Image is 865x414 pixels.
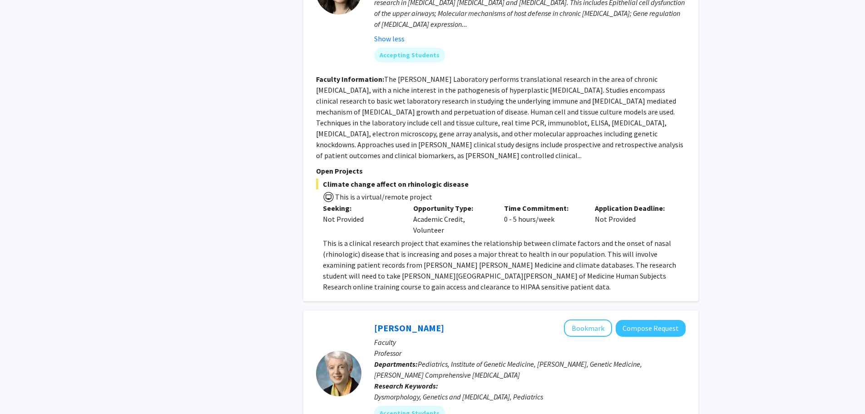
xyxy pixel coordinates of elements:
div: Dysmorphology, Genetics and [MEDICAL_DATA], Pediatrics [374,391,686,402]
p: Opportunity Type: [413,203,490,214]
p: Open Projects [316,165,686,176]
iframe: Chat [7,373,39,407]
b: Research Keywords: [374,381,438,390]
mat-chip: Accepting Students [374,48,445,62]
b: Departments: [374,359,418,369]
div: Not Provided [323,214,400,224]
p: Seeking: [323,203,400,214]
p: Professor [374,348,686,359]
button: Show less [374,33,405,44]
button: Add Joann Bodurtha to Bookmarks [564,319,612,337]
p: This is a clinical research project that examines the relationship between climate factors and th... [323,238,686,292]
p: Faculty [374,337,686,348]
fg-read-more: The [PERSON_NAME] Laboratory performs translational research in the area of chronic [MEDICAL_DATA... [316,75,683,160]
span: This is a virtual/remote project [334,192,432,201]
b: Faculty Information: [316,75,384,84]
span: Pediatrics, Institute of Genetic Medicine, [PERSON_NAME], Genetic Medicine, [PERSON_NAME] Compreh... [374,359,642,379]
a: [PERSON_NAME] [374,322,444,334]
p: Time Commitment: [504,203,581,214]
button: Compose Request to Joann Bodurtha [616,320,686,337]
div: Academic Credit, Volunteer [406,203,497,235]
div: Not Provided [588,203,679,235]
p: Application Deadline: [595,203,672,214]
span: Climate change affect on rhinologic disease [316,179,686,190]
div: 0 - 5 hours/week [497,203,588,235]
